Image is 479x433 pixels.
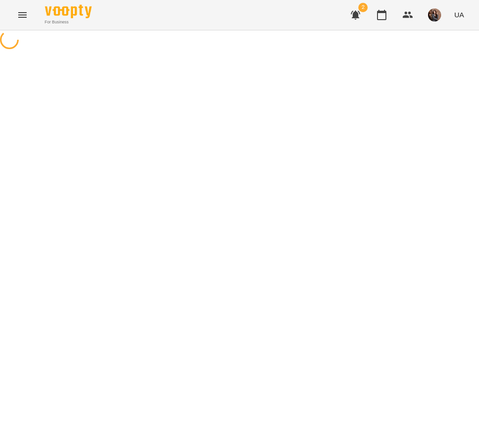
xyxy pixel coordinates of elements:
[45,5,92,18] img: Voopty Logo
[454,10,464,20] span: UA
[11,4,34,26] button: Menu
[428,8,441,22] img: 6c17d95c07e6703404428ddbc75e5e60.jpg
[450,6,468,23] button: UA
[45,19,92,25] span: For Business
[358,3,368,12] span: 2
